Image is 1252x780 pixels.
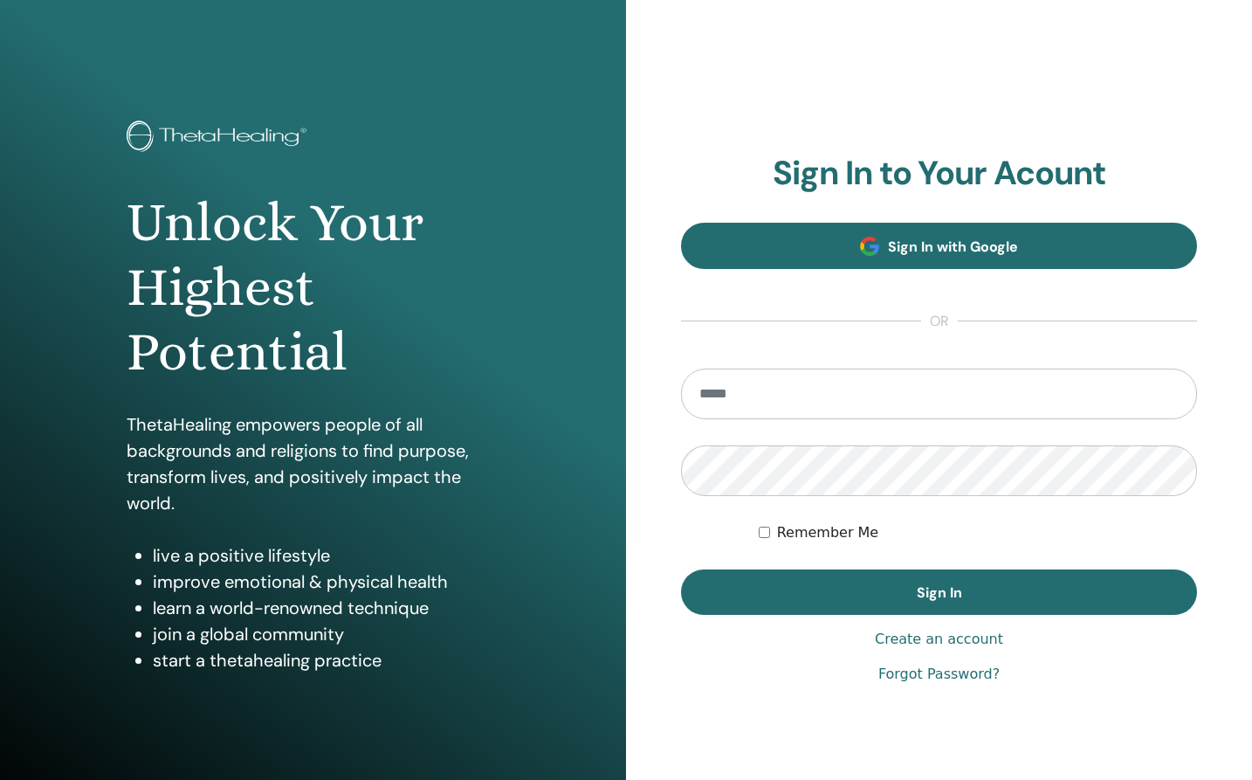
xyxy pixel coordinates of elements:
[681,154,1197,194] h2: Sign In to Your Acount
[921,311,958,332] span: or
[28,45,42,59] img: website_grey.svg
[878,664,1000,685] a: Forgot Password?
[174,101,188,115] img: tab_keywords_by_traffic_grey.svg
[153,621,500,647] li: join a global community
[193,103,294,114] div: Keywords by Traffic
[875,629,1003,650] a: Create an account
[127,411,500,516] p: ThetaHealing empowers people of all backgrounds and religions to find purpose, transform lives, a...
[888,238,1018,256] span: Sign In with Google
[153,647,500,673] li: start a thetahealing practice
[153,569,500,595] li: improve emotional & physical health
[153,542,500,569] li: live a positive lifestyle
[681,569,1197,615] button: Sign In
[917,583,962,602] span: Sign In
[127,190,500,385] h1: Unlock Your Highest Potential
[681,223,1197,269] a: Sign In with Google
[47,101,61,115] img: tab_domain_overview_orange.svg
[66,103,156,114] div: Domain Overview
[777,522,879,543] label: Remember Me
[49,28,86,42] div: v 4.0.25
[45,45,192,59] div: Domain: [DOMAIN_NAME]
[28,28,42,42] img: logo_orange.svg
[759,522,1197,543] div: Keep me authenticated indefinitely or until I manually logout
[153,595,500,621] li: learn a world-renowned technique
